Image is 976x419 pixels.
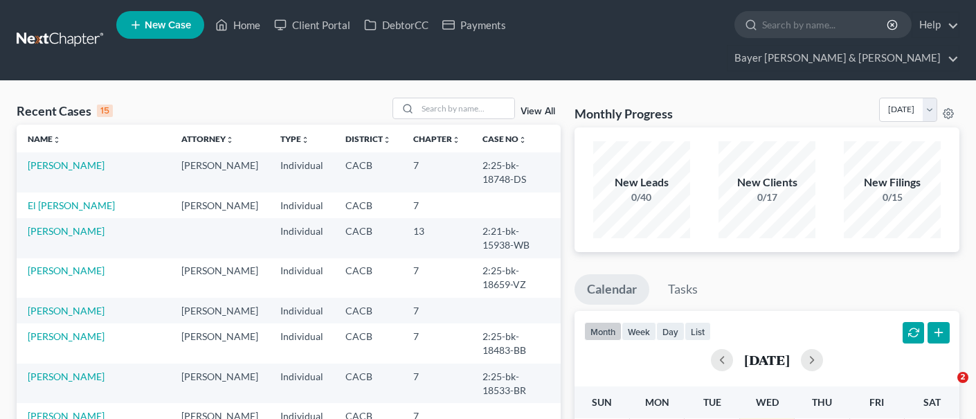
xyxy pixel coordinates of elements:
[28,225,105,237] a: [PERSON_NAME]
[719,175,815,190] div: New Clients
[226,136,234,144] i: unfold_more
[170,193,269,218] td: [PERSON_NAME]
[471,258,561,298] td: 2:25-bk-18659-VZ
[28,265,105,276] a: [PERSON_NAME]
[334,258,402,298] td: CACB
[28,330,105,342] a: [PERSON_NAME]
[301,136,309,144] i: unfold_more
[269,152,334,192] td: Individual
[28,371,105,382] a: [PERSON_NAME]
[593,175,690,190] div: New Leads
[593,190,690,204] div: 0/40
[844,190,941,204] div: 0/15
[402,193,471,218] td: 7
[334,298,402,323] td: CACB
[145,20,191,30] span: New Case
[402,323,471,363] td: 7
[656,274,710,305] a: Tasks
[334,323,402,363] td: CACB
[957,372,968,383] span: 2
[334,364,402,403] td: CACB
[357,12,435,37] a: DebtorCC
[267,12,357,37] a: Client Portal
[345,134,391,144] a: Districtunfold_more
[97,105,113,117] div: 15
[929,372,962,405] iframe: Intercom live chat
[575,105,673,122] h3: Monthly Progress
[482,134,527,144] a: Case Nounfold_more
[923,396,941,408] span: Sat
[656,322,685,341] button: day
[269,258,334,298] td: Individual
[762,12,889,37] input: Search by name...
[471,152,561,192] td: 2:25-bk-18748-DS
[756,396,779,408] span: Wed
[471,218,561,258] td: 2:21-bk-15938-WB
[208,12,267,37] a: Home
[53,136,61,144] i: unfold_more
[402,258,471,298] td: 7
[402,298,471,323] td: 7
[812,396,832,408] span: Thu
[402,218,471,258] td: 13
[28,305,105,317] a: [PERSON_NAME]
[28,159,105,171] a: [PERSON_NAME]
[703,396,721,408] span: Tue
[269,364,334,403] td: Individual
[17,102,113,119] div: Recent Cases
[452,136,460,144] i: unfold_more
[471,364,561,403] td: 2:25-bk-18533-BR
[269,193,334,218] td: Individual
[170,152,269,192] td: [PERSON_NAME]
[728,46,959,71] a: Bayer [PERSON_NAME] & [PERSON_NAME]
[280,134,309,144] a: Typeunfold_more
[719,190,815,204] div: 0/17
[417,98,514,118] input: Search by name...
[334,152,402,192] td: CACB
[584,322,622,341] button: month
[744,353,790,367] h2: [DATE]
[383,136,391,144] i: unfold_more
[269,218,334,258] td: Individual
[912,12,959,37] a: Help
[622,322,656,341] button: week
[28,134,61,144] a: Nameunfold_more
[170,364,269,403] td: [PERSON_NAME]
[592,396,612,408] span: Sun
[334,193,402,218] td: CACB
[869,396,884,408] span: Fri
[402,364,471,403] td: 7
[518,136,527,144] i: unfold_more
[170,323,269,363] td: [PERSON_NAME]
[645,396,669,408] span: Mon
[413,134,460,144] a: Chapterunfold_more
[685,322,711,341] button: list
[471,323,561,363] td: 2:25-bk-18483-BB
[28,199,115,211] a: El [PERSON_NAME]
[170,298,269,323] td: [PERSON_NAME]
[521,107,555,116] a: View All
[334,218,402,258] td: CACB
[575,274,649,305] a: Calendar
[402,152,471,192] td: 7
[181,134,234,144] a: Attorneyunfold_more
[435,12,513,37] a: Payments
[269,323,334,363] td: Individual
[269,298,334,323] td: Individual
[844,175,941,190] div: New Filings
[170,258,269,298] td: [PERSON_NAME]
